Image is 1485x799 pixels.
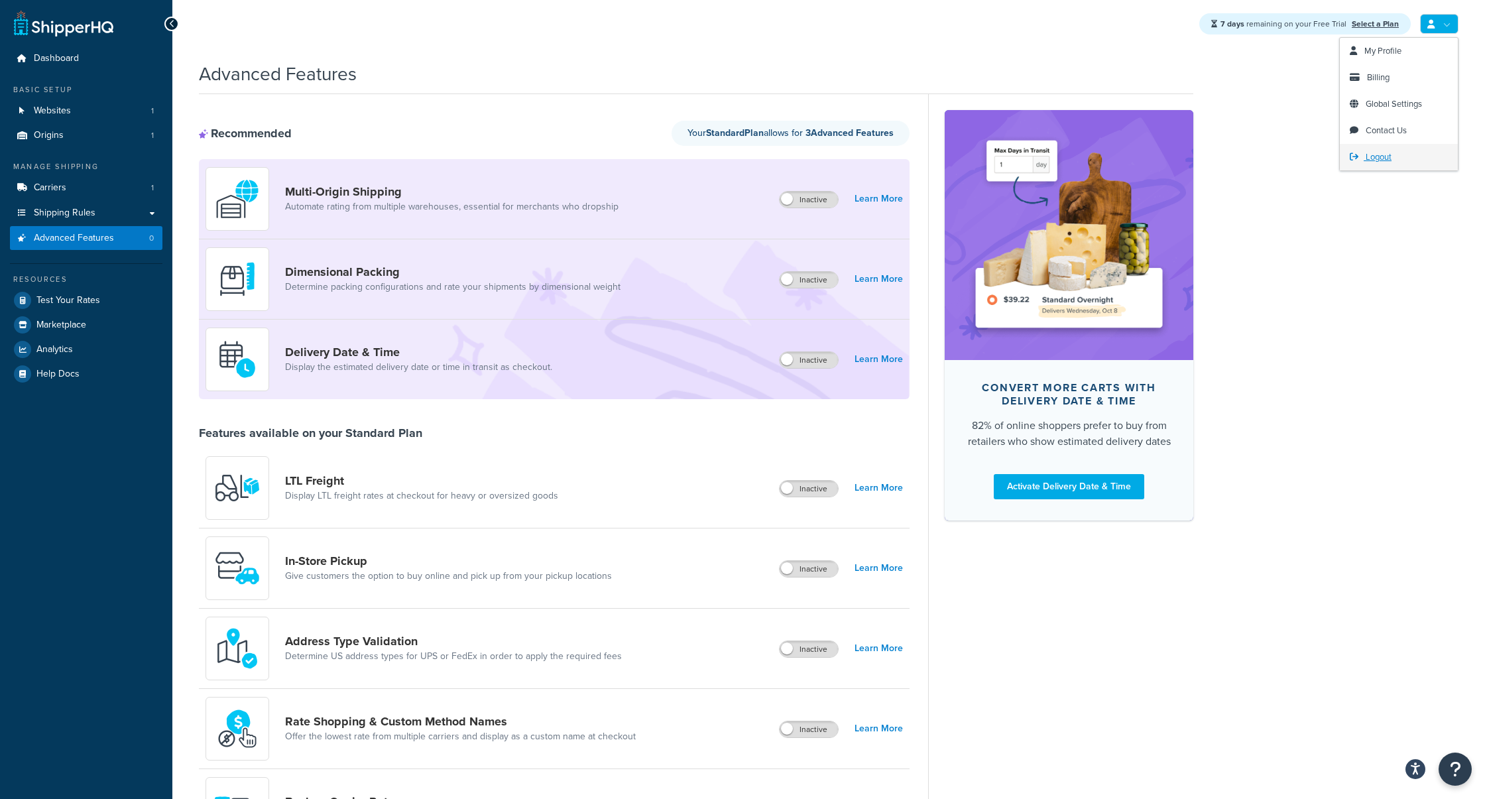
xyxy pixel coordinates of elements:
[214,706,261,752] img: icon-duo-feat-rate-shopping-ecdd8bed.png
[10,161,162,172] div: Manage Shipping
[855,479,903,497] a: Learn More
[36,295,100,306] span: Test Your Rates
[687,126,805,140] span: Your allows for
[285,570,612,583] a: Give customers the option to buy online and pick up from your pickup locations
[10,84,162,95] div: Basic Setup
[1366,151,1392,163] span: Logout
[34,182,66,194] span: Carriers
[1340,64,1458,91] a: Billing
[285,200,619,214] a: Automate rating from multiple warehouses, essential for merchants who dropship
[10,176,162,200] li: Carriers
[805,126,894,140] strong: 3 Advanced Feature s
[10,226,162,251] a: Advanced Features0
[1340,38,1458,64] a: My Profile
[855,719,903,738] a: Learn More
[10,46,162,71] a: Dashboard
[966,381,1172,408] div: Convert more carts with delivery date & time
[10,123,162,148] li: Origins
[780,352,838,368] label: Inactive
[1340,117,1458,144] a: Contact Us
[966,418,1172,450] div: 82% of online shoppers prefer to buy from retailers who show estimated delivery dates
[10,338,162,361] a: Analytics
[706,126,764,140] strong: Standard Plan
[285,634,622,648] a: Address Type Validation
[149,233,154,244] span: 0
[214,625,261,672] img: kIG8fy0lQAAAABJRU5ErkJggg==
[780,272,838,288] label: Inactive
[1366,124,1407,137] span: Contact Us
[214,336,261,383] img: gfkeb5ejjkALwAAAABJRU5ErkJggg==
[965,130,1173,339] img: feature-image-ddt-36eae7f7280da8017bfb280eaccd9c446f90b1fe08728e4019434db127062ab4.png
[151,130,154,141] span: 1
[10,362,162,386] a: Help Docs
[855,190,903,208] a: Learn More
[10,176,162,200] a: Carriers1
[214,465,261,511] img: y79ZsPf0fXUFUhFXDzUgf+ktZg5F2+ohG75+v3d2s1D9TjoU8PiyCIluIjV41seZevKCRuEjTPPOKHJsQcmKCXGdfprl3L4q7...
[994,474,1144,499] a: Activate Delivery Date & Time
[34,105,71,117] span: Websites
[285,714,636,729] a: Rate Shopping & Custom Method Names
[285,265,621,279] a: Dimensional Packing
[10,226,162,251] li: Advanced Features
[285,361,552,374] a: Display the estimated delivery date or time in transit as checkout.
[10,99,162,123] a: Websites1
[285,489,558,503] a: Display LTL freight rates at checkout for heavy or oversized goods
[10,123,162,148] a: Origins1
[1352,18,1399,30] a: Select a Plan
[10,99,162,123] li: Websites
[36,369,80,380] span: Help Docs
[855,270,903,288] a: Learn More
[34,208,95,219] span: Shipping Rules
[855,559,903,578] a: Learn More
[855,350,903,369] a: Learn More
[285,473,558,488] a: LTL Freight
[780,561,838,577] label: Inactive
[199,426,422,440] div: Features available on your Standard Plan
[10,274,162,285] div: Resources
[1367,71,1390,84] span: Billing
[1220,18,1348,30] span: remaining on your Free Trial
[1340,91,1458,117] a: Global Settings
[285,280,621,294] a: Determine packing configurations and rate your shipments by dimensional weight
[34,130,64,141] span: Origins
[34,233,114,244] span: Advanced Features
[34,53,79,64] span: Dashboard
[199,126,292,141] div: Recommended
[780,192,838,208] label: Inactive
[780,481,838,497] label: Inactive
[10,313,162,337] a: Marketplace
[285,184,619,199] a: Multi-Origin Shipping
[1364,44,1401,57] span: My Profile
[780,641,838,657] label: Inactive
[285,345,552,359] a: Delivery Date & Time
[285,730,636,743] a: Offer the lowest rate from multiple carriers and display as a custom name at checkout
[1220,18,1244,30] strong: 7 days
[285,650,622,663] a: Determine US address types for UPS or FedEx in order to apply the required fees
[151,182,154,194] span: 1
[214,176,261,222] img: WatD5o0RtDAAAAAElFTkSuQmCC
[36,344,73,355] span: Analytics
[855,639,903,658] a: Learn More
[10,201,162,225] a: Shipping Rules
[151,105,154,117] span: 1
[1340,144,1458,170] a: Logout
[199,61,357,87] h1: Advanced Features
[780,721,838,737] label: Inactive
[214,545,261,591] img: wfgcfpwTIucLEAAAAASUVORK5CYII=
[214,256,261,302] img: DTVBYsAAAAAASUVORK5CYII=
[285,554,612,568] a: In-Store Pickup
[1366,97,1422,110] span: Global Settings
[10,288,162,312] a: Test Your Rates
[36,320,86,331] span: Marketplace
